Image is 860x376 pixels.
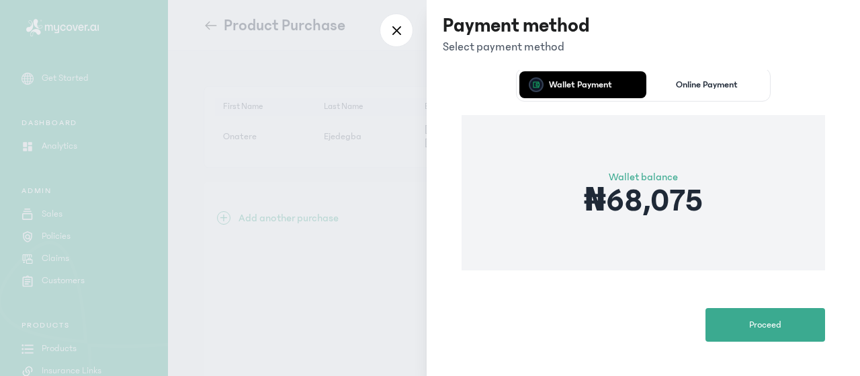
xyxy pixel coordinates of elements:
[584,169,703,185] p: Wallet balance
[519,71,641,98] button: Wallet Payment
[584,185,703,217] p: ₦68,075
[646,71,768,98] button: Online Payment
[676,80,738,89] p: Online Payment
[705,308,825,342] button: Proceed
[443,38,590,57] p: Select payment method
[749,318,781,332] span: Proceed
[549,80,612,89] p: Wallet Payment
[443,13,590,38] h3: Payment method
